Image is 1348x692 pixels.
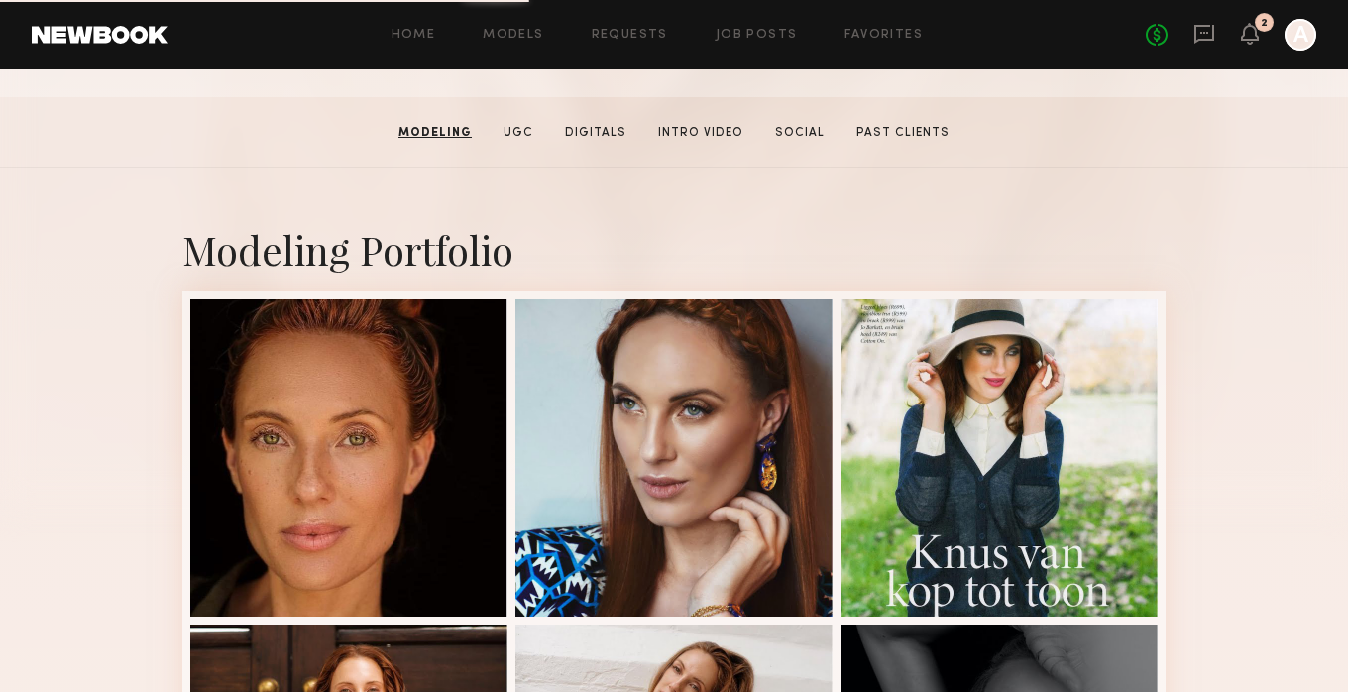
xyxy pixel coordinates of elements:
a: Requests [592,29,668,42]
a: Home [392,29,436,42]
a: UGC [496,124,541,142]
a: A [1285,19,1316,51]
a: Job Posts [716,29,798,42]
a: Favorites [844,29,923,42]
a: Intro Video [650,124,751,142]
a: Models [483,29,543,42]
a: Modeling [391,124,480,142]
a: Social [767,124,833,142]
div: Modeling Portfolio [182,223,1166,276]
a: Past Clients [848,124,957,142]
div: 2 [1261,18,1268,29]
a: Digitals [557,124,634,142]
